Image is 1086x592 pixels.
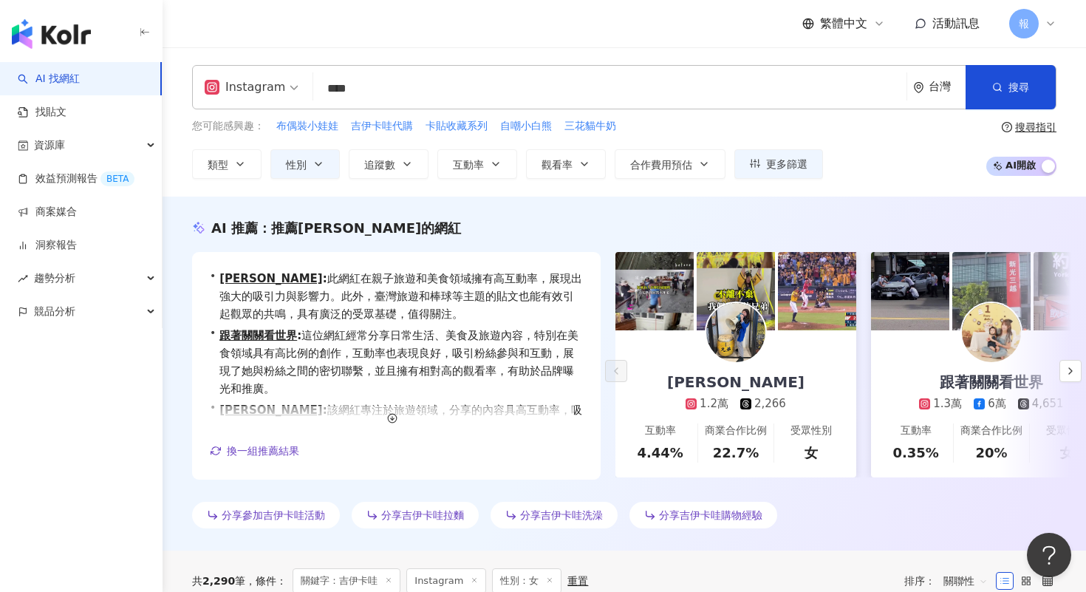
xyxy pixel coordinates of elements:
[754,396,786,412] div: 2,266
[219,404,322,417] a: [PERSON_NAME]
[192,149,262,179] button: 類型
[18,171,134,186] a: 效益預測報告BETA
[500,119,552,134] span: 自嘲小白熊
[34,262,75,295] span: 趨勢分析
[18,273,28,284] span: rise
[778,252,856,330] img: post-image
[805,443,818,462] div: 女
[349,149,428,179] button: 追蹤數
[615,149,725,179] button: 合作費用預估
[700,396,728,412] div: 1.2萬
[520,509,603,521] span: 分享吉伊卡哇洗澡
[1019,16,1029,32] span: 報
[208,159,228,171] span: 類型
[871,252,949,330] img: post-image
[202,575,235,587] span: 2,290
[1002,122,1012,132] span: question-circle
[932,16,980,30] span: 活動訊息
[615,252,694,330] img: post-image
[713,443,759,462] div: 22.7%
[381,509,464,521] span: 分享吉伊卡哇拉麵
[364,159,395,171] span: 追蹤數
[766,158,807,170] span: 更多篩選
[892,443,938,462] div: 0.35%
[952,252,1031,330] img: post-image
[453,159,484,171] span: 互動率
[270,149,340,179] button: 性別
[929,81,966,93] div: 台灣
[210,440,300,462] button: 換一組推薦結果
[1008,81,1029,93] span: 搜尋
[219,327,583,398] span: 這位網紅經常分享日常生活、美食及旅遊內容，特別在美食領域具有高比例的創作，互動率也表現良好，吸引粉絲參與和互動，展現了她與粉絲之間的密切聯繫，並且擁有相對高的觀看率，有助於品牌曝光和推廣。
[271,220,461,236] span: 推薦[PERSON_NAME]的網紅
[706,303,765,362] img: KOL Avatar
[34,129,65,162] span: 資源庫
[18,105,66,120] a: 找貼文
[276,119,338,134] span: 布偶裝小娃娃
[975,443,1007,462] div: 20%
[820,16,867,32] span: 繁體中文
[499,118,553,135] button: 自嘲小白熊
[526,149,606,179] button: 觀看率
[1027,533,1071,577] iframe: Help Scout Beacon - Open
[615,330,856,477] a: [PERSON_NAME]1.2萬2,266互動率4.44%商業合作比例22.7%受眾性別女
[966,65,1056,109] button: 搜尋
[564,119,616,134] span: 三花貓牛奶
[211,219,461,237] div: AI 推薦 ：
[351,119,413,134] span: 吉伊卡哇代購
[286,159,307,171] span: 性別
[1015,121,1056,133] div: 搜尋指引
[659,509,762,521] span: 分享吉伊卡哇購物經驗
[219,270,583,323] span: 此網紅在親子旅遊和美食領域擁有高互動率，展現出強大的吸引力與影響力。此外，臺灣旅遊和棒球等主題的貼文也能有效引起觀眾的共鳴，具有廣泛的受眾基礎，值得關注。
[18,205,77,220] a: 商案媒合
[637,443,683,462] div: 4.44%
[734,149,823,179] button: 更多篩選
[426,119,488,134] span: 卡貼收藏系列
[219,329,297,342] a: 跟著關關看世界
[245,575,287,587] span: 條件 ：
[210,401,583,455] div: •
[219,401,583,455] span: 該網紅專注於旅遊領域，分享的內容具高互動率，吸引了眾多粉絲。其旅遊貼文的關注度明顯，並結合美食介紹提供多元化的內容，展現了獨特的生活態度與風格，適合品牌合作與宣傳。
[210,270,583,323] div: •
[913,82,924,93] span: environment
[12,19,91,49] img: logo
[705,423,767,438] div: 商業合作比例
[790,423,832,438] div: 受眾性別
[323,272,327,285] span: :
[564,118,617,135] button: 三花貓牛奶
[323,404,327,417] span: :
[652,372,819,392] div: [PERSON_NAME]
[297,329,301,342] span: :
[960,423,1022,438] div: 商業合作比例
[222,509,325,521] span: 分享參加吉伊卡哇活動
[350,118,414,135] button: 吉伊卡哇代購
[901,423,932,438] div: 互動率
[1032,396,1064,412] div: 4,651
[18,72,80,86] a: searchAI 找網紅
[18,238,77,253] a: 洞察報告
[1060,443,1073,462] div: 女
[205,75,285,99] div: Instagram
[925,372,1058,392] div: 跟著關關看世界
[645,423,676,438] div: 互動率
[219,272,322,285] a: [PERSON_NAME]
[988,396,1006,412] div: 6萬
[962,303,1021,362] img: KOL Avatar
[933,396,962,412] div: 1.3萬
[437,149,517,179] button: 互動率
[192,575,245,587] div: 共 筆
[567,575,588,587] div: 重置
[34,295,75,328] span: 競品分析
[192,119,264,134] span: 您可能感興趣：
[276,118,339,135] button: 布偶裝小娃娃
[210,327,583,398] div: •
[630,159,692,171] span: 合作費用預估
[425,118,488,135] button: 卡貼收藏系列
[542,159,573,171] span: 觀看率
[697,252,775,330] img: post-image
[227,445,299,457] span: 換一組推薦結果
